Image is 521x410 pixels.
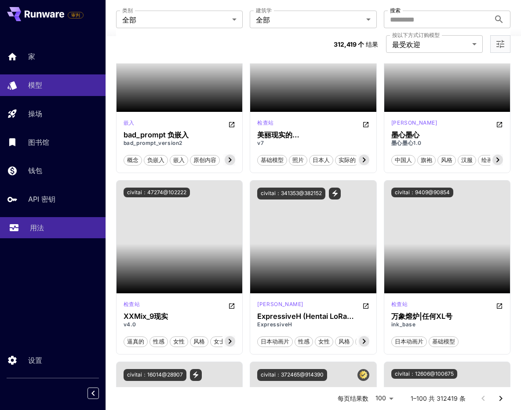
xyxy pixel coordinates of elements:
[329,188,341,199] button: 查看触发词
[461,156,473,163] font: 汉服
[391,336,427,347] button: 日本动画片
[28,52,35,61] font: 家
[375,394,386,402] font: 100
[257,188,325,199] button: civitai：341353@382152
[261,338,289,345] font: 日本动画片
[173,338,185,345] font: 女性
[122,15,136,24] font: 全部
[257,130,340,148] font: 美丽现实的[DEMOGRAPHIC_DATA]
[124,301,140,307] font: 检查站
[149,336,168,347] button: 性感
[257,119,274,126] font: 检查站
[256,7,272,14] font: 建筑学
[309,154,333,166] button: 日本人
[170,154,188,166] button: 嵌入
[292,156,304,163] font: 照片
[481,156,493,163] font: 绘画
[261,371,324,378] font: civitai：372465@914390
[441,156,452,163] font: 风格
[124,119,135,129] div: SD 1.5
[122,7,133,14] font: 类别
[28,81,42,89] font: 模型
[68,10,84,20] span: 添加您的支付卡以启用完整的平台功能。
[28,166,42,175] font: 钱包
[339,156,356,163] font: 实际的
[355,336,374,347] button: 女士
[257,369,327,381] button: civitai：372465@914390
[362,300,369,311] button: 在 CivitAI 中打开
[124,119,135,126] font: 嵌入
[257,312,354,329] font: ExpressiveH (Hentai LoRa Style) エロアニメ
[432,338,455,345] font: 基础模型
[144,154,168,166] button: 负嵌入
[391,119,437,126] font: [PERSON_NAME]
[391,321,416,328] font: ink_base
[257,301,303,307] font: [PERSON_NAME]
[417,154,436,166] button: 旗袍
[362,119,369,129] button: 在 CivitAI 中打开
[339,338,350,345] font: 风格
[395,156,412,163] font: 中国人
[315,336,333,347] button: 女性
[261,156,284,163] font: 基础模型
[28,356,42,365] font: 设置
[366,41,378,48] font: 结果
[335,154,359,166] button: 实际的
[124,188,190,197] button: civitai：47274@102222
[392,40,420,49] font: 最受欢迎
[190,154,220,166] button: 原创内容
[257,131,369,139] div: 美丽现实的亚洲人
[124,300,140,311] div: SD 1.5
[124,336,148,347] button: 逼真的
[257,119,274,129] div: SD 1.5
[193,156,216,163] font: 原创内容
[124,321,136,328] font: v4.0
[190,369,202,381] button: 查看触发词
[210,336,229,347] button: 女士
[124,312,168,321] font: XXMix_9现实
[411,395,466,402] font: 1–100 共 312419 条
[170,336,188,347] button: 女性
[391,312,503,321] div: 万象熔炉|任何XL号
[391,131,503,139] div: 墨心墨心
[28,195,55,203] font: API 密钥
[335,336,353,347] button: 风格
[30,223,44,232] font: 用法
[127,156,138,163] font: 概念
[318,338,330,345] font: 女性
[395,189,450,196] font: civitai：9409@90854
[313,156,330,163] font: 日本人
[124,131,236,139] div: bad_prompt 负嵌入
[124,369,186,381] button: civitai：16014@28907
[257,140,264,146] font: v7
[228,300,235,311] button: 在 CivitAI 中打开
[28,109,42,118] font: 操场
[395,338,423,345] font: 日本动画片
[190,336,208,347] button: 风格
[492,390,510,407] button: 转至下一页
[391,188,453,197] button: civitai：9409@90854
[124,140,182,146] font: bad_prompt_version2
[28,138,49,147] font: 图书馆
[289,154,307,166] button: 照片
[391,369,457,379] button: civitai：12606@100675
[87,388,99,399] button: 折叠侧边栏
[391,154,415,166] button: 中国人
[257,336,293,347] button: 日本动画片
[127,338,144,345] font: 逼真的
[496,119,503,129] button: 在 CivitAI 中打开
[124,312,236,321] div: XXMix_9现实
[298,338,310,345] font: 性感
[256,15,270,24] font: 全部
[257,154,287,166] button: 基础模型
[391,119,437,129] div: SD 1.5
[496,300,503,311] button: 在 CivitAI 中打开
[392,32,440,38] font: 按以下方式订购模型
[295,336,313,347] button: 性感
[357,369,369,381] button: 认证模型——经过审查，具有最佳性能，并包含商业许可证。
[391,300,408,311] div: SD 1.5
[94,385,106,401] div: 折叠侧边栏
[391,312,452,321] font: 万象熔炉|任何XL号
[334,41,364,48] font: 312,419 个
[421,156,432,163] font: 旗袍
